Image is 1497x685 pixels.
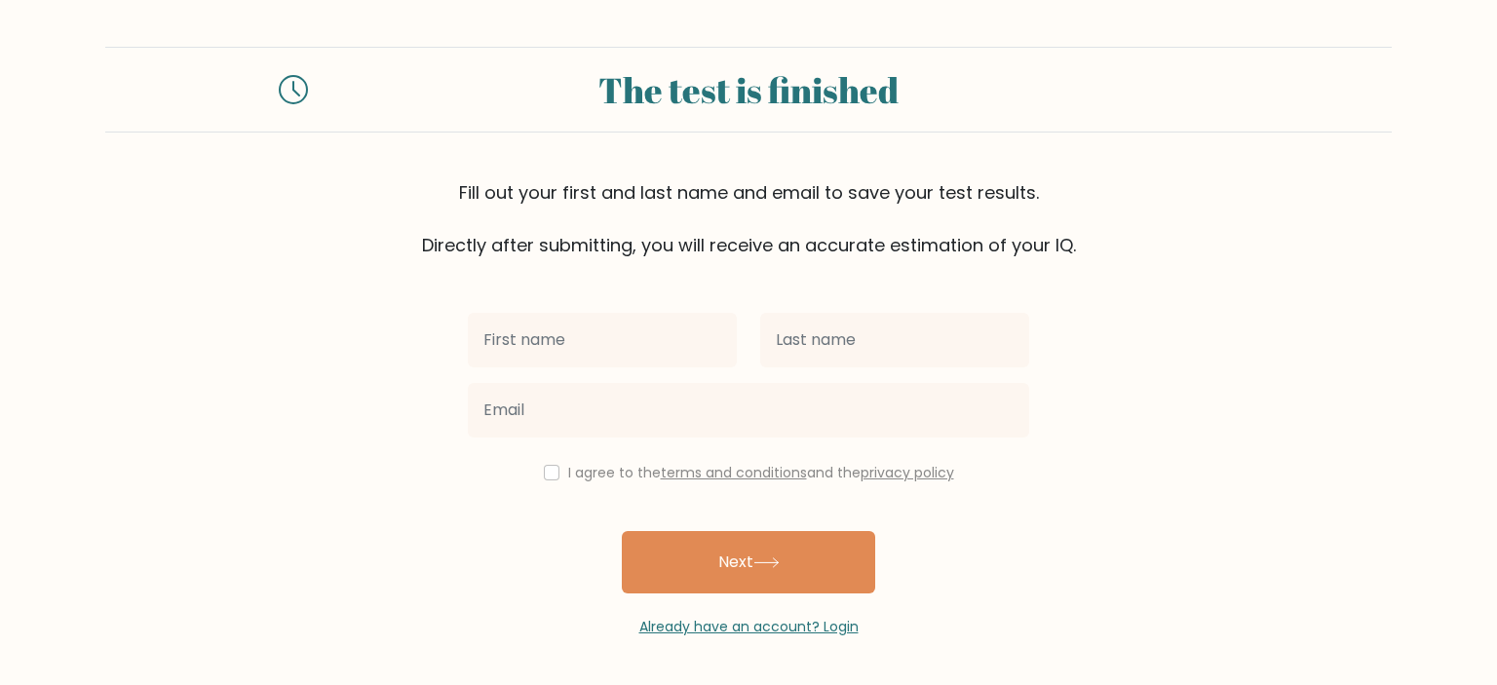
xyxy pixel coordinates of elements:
input: First name [468,313,737,367]
div: Fill out your first and last name and email to save your test results. Directly after submitting,... [105,179,1392,258]
button: Next [622,531,875,593]
a: Already have an account? Login [639,617,859,636]
input: Email [468,383,1029,438]
input: Last name [760,313,1029,367]
div: The test is finished [331,63,1166,116]
a: privacy policy [861,463,954,482]
a: terms and conditions [661,463,807,482]
label: I agree to the and the [568,463,954,482]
